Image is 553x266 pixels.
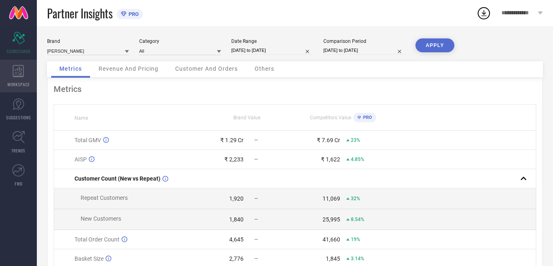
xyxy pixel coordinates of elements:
[220,137,244,143] div: ₹ 1.29 Cr
[415,38,454,52] button: APPLY
[229,195,244,202] div: 1,920
[224,156,244,163] div: ₹ 2,233
[351,196,360,201] span: 32%
[175,65,238,72] span: Customer And Orders
[74,115,88,121] span: Name
[229,236,244,243] div: 4,645
[7,81,30,87] span: WORKSPACE
[351,217,364,222] span: 8.54%
[351,156,364,162] span: 4.85%
[74,156,87,163] span: AISP
[351,137,360,143] span: 23%
[126,11,139,17] span: PRO
[7,48,31,54] span: SCORECARDS
[323,195,340,202] div: 11,069
[351,256,364,262] span: 3.14%
[254,256,258,262] span: —
[231,46,313,55] input: Select date range
[254,237,258,242] span: —
[254,196,258,201] span: —
[254,156,258,162] span: —
[255,65,274,72] span: Others
[323,46,405,55] input: Select comparison period
[6,114,31,121] span: SUGGESTIONS
[254,137,258,143] span: —
[47,5,113,22] span: Partner Insights
[15,181,23,187] span: FWD
[81,194,128,201] span: Repeat Customers
[361,115,372,120] span: PRO
[229,216,244,223] div: 1,840
[59,65,82,72] span: Metrics
[99,65,158,72] span: Revenue And Pricing
[323,216,340,223] div: 25,995
[74,236,120,243] span: Total Order Count
[321,156,340,163] div: ₹ 1,622
[11,148,25,154] span: TRENDS
[231,38,313,44] div: Date Range
[74,175,160,182] span: Customer Count (New vs Repeat)
[54,84,536,94] div: Metrics
[323,38,405,44] div: Comparison Period
[229,255,244,262] div: 2,776
[47,38,129,44] div: Brand
[74,137,101,143] span: Total GMV
[476,6,491,20] div: Open download list
[233,115,260,121] span: Brand Value
[254,217,258,222] span: —
[323,236,340,243] div: 41,660
[351,237,360,242] span: 19%
[81,215,121,222] span: New Customers
[139,38,221,44] div: Category
[317,137,340,143] div: ₹ 7.69 Cr
[310,115,351,121] span: Competitors Value
[74,255,104,262] span: Basket Size
[326,255,340,262] div: 1,845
